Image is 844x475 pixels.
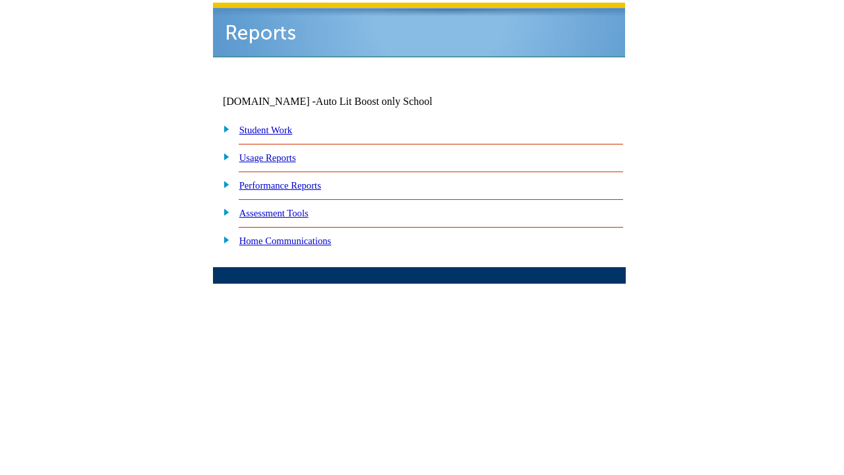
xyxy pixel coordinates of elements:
a: Performance Reports [239,180,321,191]
a: Student Work [239,125,292,135]
img: plus.gif [216,150,230,162]
img: plus.gif [216,206,230,218]
nobr: Auto Lit Boost only School [316,96,433,107]
img: header [213,3,625,57]
img: plus.gif [216,178,230,190]
img: plus.gif [216,234,230,245]
a: Assessment Tools [239,208,309,218]
a: Usage Reports [239,152,296,163]
a: Home Communications [239,236,332,246]
td: [DOMAIN_NAME] - [223,96,466,108]
img: plus.gif [216,123,230,135]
